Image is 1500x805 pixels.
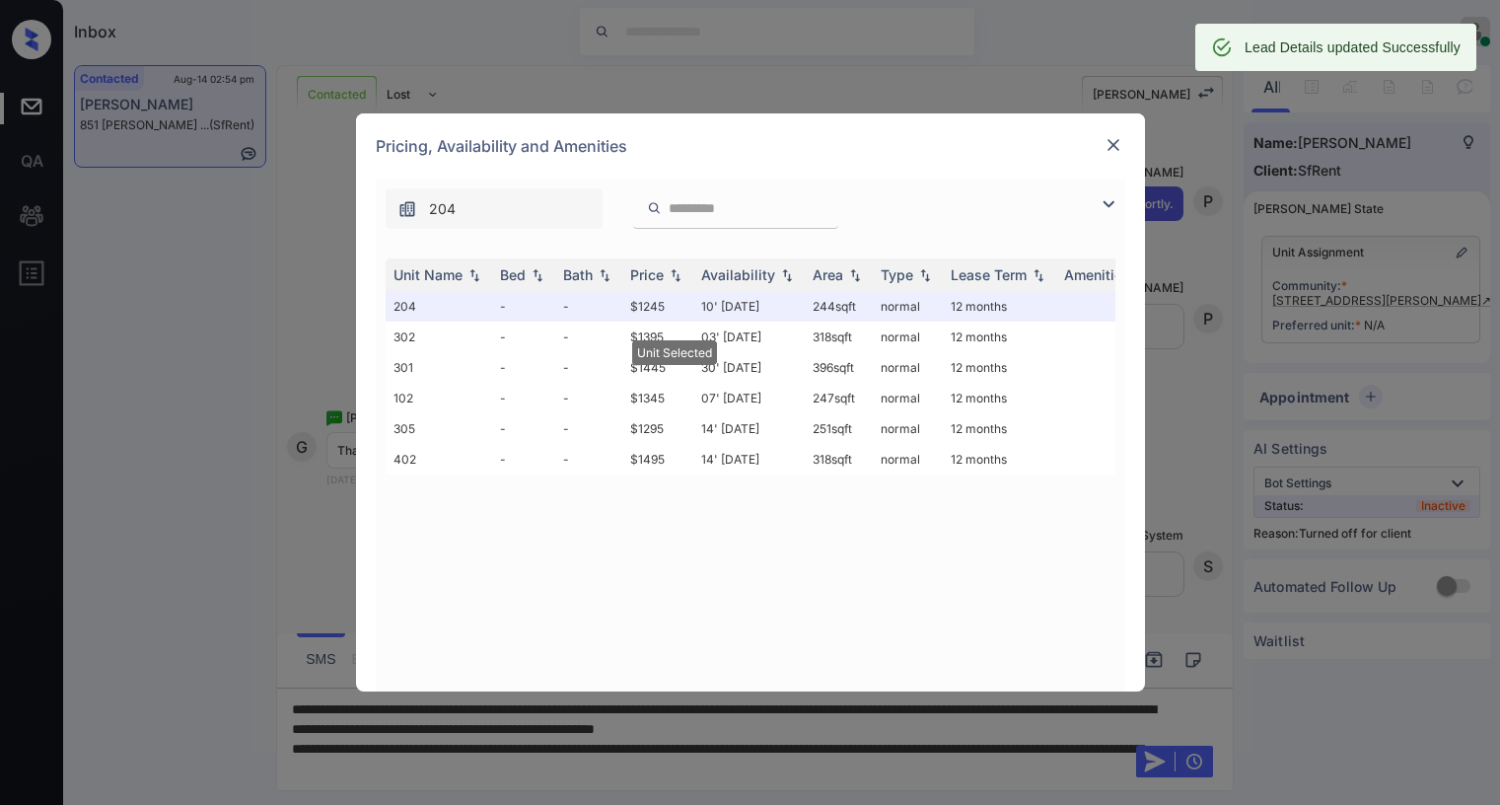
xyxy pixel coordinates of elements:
div: Bath [563,266,593,283]
td: 402 [386,444,492,475]
div: Area [813,266,843,283]
td: 396 sqft [805,352,873,383]
td: - [555,352,622,383]
td: 03' [DATE] [693,322,805,352]
td: $1295 [622,413,693,444]
td: normal [873,291,943,322]
span: 204 [429,198,456,220]
td: 301 [386,352,492,383]
td: $1445 [622,352,693,383]
td: 12 months [943,413,1056,444]
td: 12 months [943,444,1056,475]
td: 247 sqft [805,383,873,413]
td: - [492,352,555,383]
td: normal [873,383,943,413]
td: - [555,291,622,322]
td: 251 sqft [805,413,873,444]
td: $1345 [622,383,693,413]
div: Bed [500,266,526,283]
td: - [492,413,555,444]
div: Lease Term [951,266,1027,283]
td: 07' [DATE] [693,383,805,413]
td: 12 months [943,322,1056,352]
td: 302 [386,322,492,352]
img: sorting [528,268,547,282]
td: - [492,383,555,413]
div: Type [881,266,913,283]
img: sorting [845,268,865,282]
img: sorting [1029,268,1048,282]
img: sorting [666,268,685,282]
img: icon-zuma [1097,192,1120,216]
div: Unit Name [393,266,463,283]
img: close [1104,135,1123,155]
td: - [492,444,555,475]
td: - [492,322,555,352]
td: $1495 [622,444,693,475]
td: 12 months [943,352,1056,383]
td: normal [873,413,943,444]
td: 318 sqft [805,322,873,352]
div: Amenities [1064,266,1130,283]
td: 204 [386,291,492,322]
td: - [555,413,622,444]
img: icon-zuma [647,199,662,217]
td: 14' [DATE] [693,413,805,444]
td: - [555,383,622,413]
img: sorting [464,268,484,282]
td: 318 sqft [805,444,873,475]
div: Price [630,266,664,283]
td: normal [873,444,943,475]
td: $1245 [622,291,693,322]
td: 102 [386,383,492,413]
td: 305 [386,413,492,444]
td: - [555,322,622,352]
div: Availability [701,266,775,283]
td: 12 months [943,383,1056,413]
img: sorting [595,268,614,282]
td: - [555,444,622,475]
td: - [492,291,555,322]
td: 30' [DATE] [693,352,805,383]
td: 14' [DATE] [693,444,805,475]
td: 12 months [943,291,1056,322]
td: $1395 [622,322,693,352]
div: Lead Details updated Successfully [1245,30,1461,65]
td: 244 sqft [805,291,873,322]
img: sorting [777,268,797,282]
img: sorting [915,268,935,282]
td: normal [873,322,943,352]
img: icon-zuma [397,199,417,219]
td: normal [873,352,943,383]
td: 10' [DATE] [693,291,805,322]
div: Pricing, Availability and Amenities [356,113,1145,179]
